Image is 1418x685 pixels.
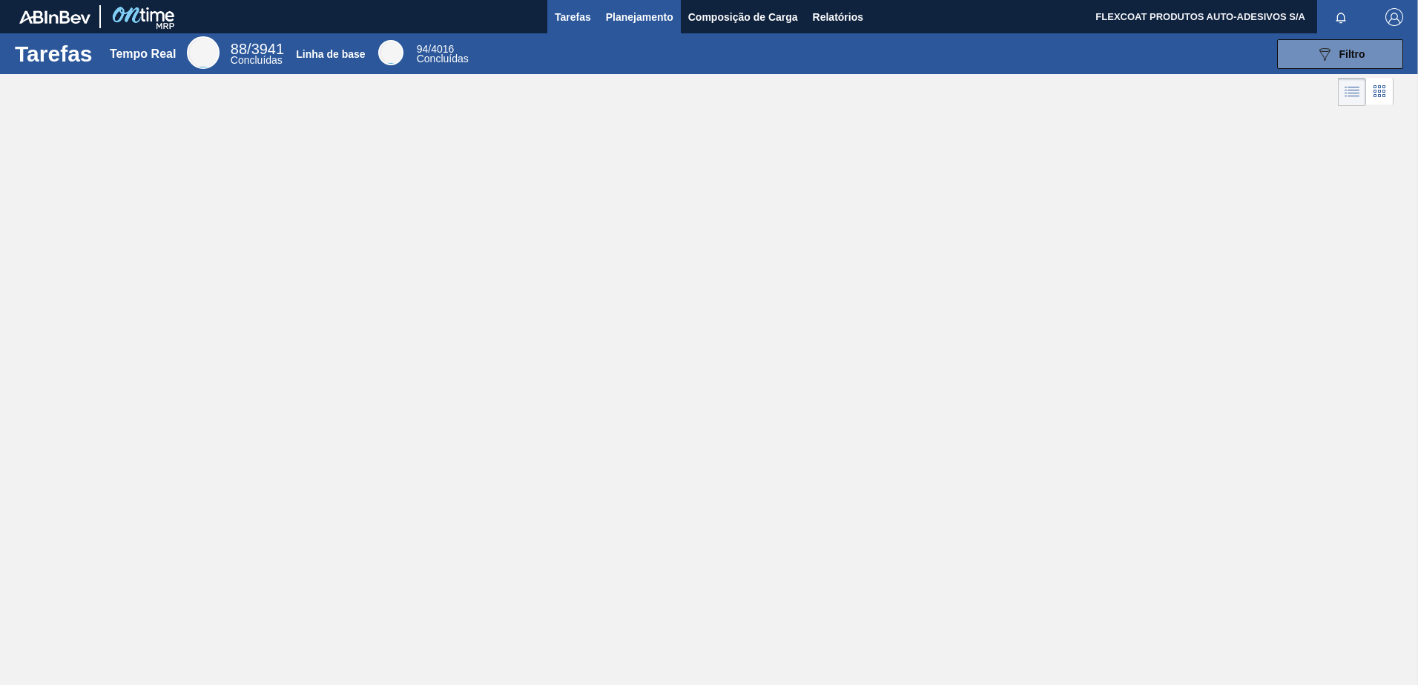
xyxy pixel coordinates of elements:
[110,47,177,61] div: Tempo Real
[19,10,90,24] img: TNhmsLtSVTkK8tSr43FrP2fwEKptu5GPRR3wAAAABJRU5ErkJggg==
[15,45,93,62] h1: Tarefas
[296,48,365,60] div: Linha de base
[417,53,469,64] span: Concluídas
[813,8,863,26] span: Relatórios
[1366,78,1394,106] div: Visão em Cards
[1317,7,1365,27] button: Notificações
[231,54,283,66] span: Concluídas
[1338,78,1366,106] div: Visão em Lista
[251,41,285,57] font: 3941
[231,41,284,57] span: /
[417,43,429,55] span: 94
[417,43,455,55] span: /
[231,41,247,57] span: 88
[417,44,469,64] div: Base Line
[555,8,591,26] span: Tarefas
[231,43,284,65] div: Real Time
[606,8,673,26] span: Planejamento
[187,36,220,69] div: Real Time
[688,8,798,26] span: Composição de Carga
[378,40,403,65] div: Base Line
[1277,39,1403,69] button: Filtro
[1339,48,1365,60] span: Filtro
[431,43,454,55] font: 4016
[1385,8,1403,26] img: Logout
